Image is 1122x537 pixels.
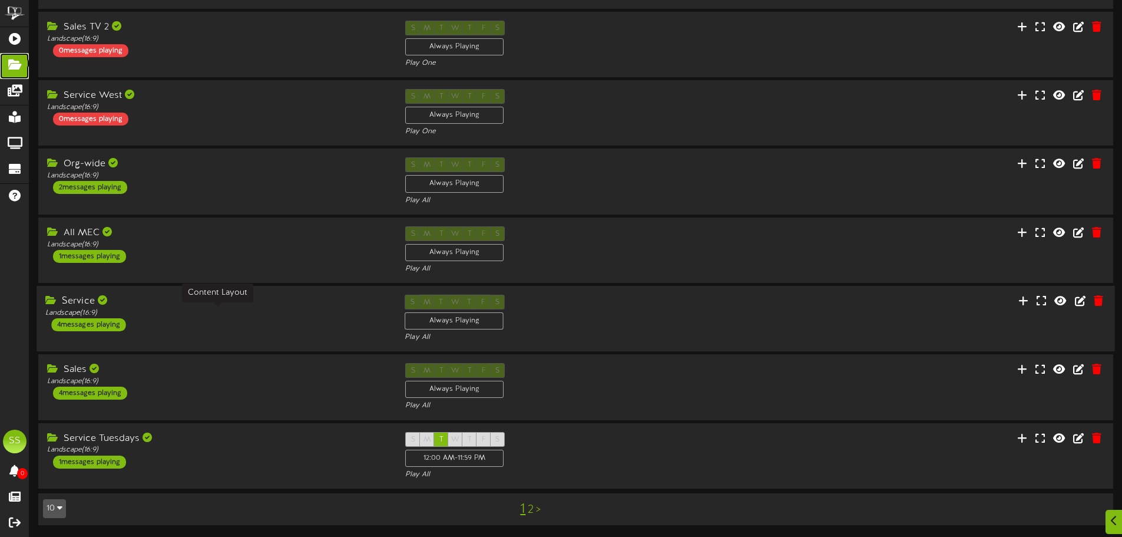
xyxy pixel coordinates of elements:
[53,387,127,400] div: 4 messages playing
[536,503,541,516] a: >
[528,503,534,516] a: 2
[47,89,388,103] div: Service West
[405,401,746,411] div: Play All
[405,244,504,261] div: Always Playing
[405,38,504,55] div: Always Playing
[53,250,126,263] div: 1 messages playing
[43,499,66,518] button: 10
[53,181,127,194] div: 2 messages playing
[411,436,415,444] span: S
[45,308,387,318] div: Landscape ( 16:9 )
[405,175,504,192] div: Always Playing
[47,363,388,377] div: Sales
[468,436,472,444] span: T
[405,58,746,68] div: Play One
[47,171,388,181] div: Landscape ( 16:9 )
[53,456,126,469] div: 1 messages playing
[47,445,388,455] div: Landscape ( 16:9 )
[405,312,504,330] div: Always Playing
[3,430,27,453] div: SS
[405,470,746,480] div: Play All
[47,432,388,446] div: Service Tuesdays
[45,295,387,308] div: Service
[47,21,388,34] div: Sales TV 2
[405,127,746,137] div: Play One
[17,468,28,479] span: 0
[405,264,746,274] div: Play All
[53,44,128,57] div: 0 messages playing
[47,157,388,171] div: Org-wide
[405,196,746,206] div: Play All
[520,502,525,517] a: 1
[439,436,443,444] span: T
[47,226,388,240] div: All MEC
[405,381,504,398] div: Always Playing
[423,436,431,444] span: M
[482,436,486,444] span: F
[47,377,388,387] div: Landscape ( 16:9 )
[495,436,499,444] span: S
[51,318,125,331] div: 4 messages playing
[451,436,459,444] span: W
[47,34,388,44] div: Landscape ( 16:9 )
[405,332,746,342] div: Play All
[53,113,128,126] div: 0 messages playing
[405,450,504,467] div: 12:00 AM - 11:59 PM
[47,103,388,113] div: Landscape ( 16:9 )
[405,107,504,124] div: Always Playing
[47,240,388,250] div: Landscape ( 16:9 )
